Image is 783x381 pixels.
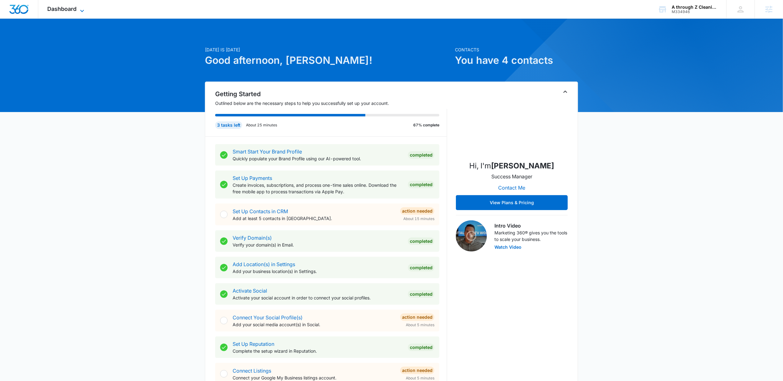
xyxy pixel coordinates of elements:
[470,160,554,172] p: Hi, I'm
[455,46,578,53] p: Contacts
[494,245,521,249] button: Watch Video
[215,121,242,129] div: 3 tasks left
[233,348,403,354] p: Complete the setup wizard in Reputation.
[456,195,568,210] button: View Plans & Pricing
[492,180,532,195] button: Contact Me
[406,375,434,381] span: About 5 minutes
[400,313,434,321] div: Action Needed
[233,261,295,267] a: Add Location(s) in Settings
[481,93,543,155] img: Karissa Harris
[562,88,569,96] button: Toggle Collapse
[233,235,272,241] a: Verify Domain(s)
[400,367,434,374] div: Action Needed
[233,294,403,301] p: Activate your social account in order to connect your social profiles.
[233,268,403,275] p: Add your business location(s) in Settings.
[406,322,434,328] span: About 5 minutes
[408,238,434,245] div: Completed
[494,222,568,229] h3: Intro Video
[672,5,717,10] div: account name
[408,344,434,351] div: Completed
[233,215,395,222] p: Add at least 5 contacts in [GEOGRAPHIC_DATA].
[233,368,271,374] a: Connect Listings
[233,175,272,181] a: Set Up Payments
[455,53,578,68] h1: You have 4 contacts
[233,321,395,328] p: Add your social media account(s) in Social.
[491,173,532,180] p: Success Manager
[408,151,434,159] div: Completed
[400,207,434,215] div: Action Needed
[233,288,267,294] a: Activate Social
[233,374,395,381] p: Connect your Google My Business listings account.
[403,216,434,222] span: About 15 minutes
[246,122,277,128] p: About 25 minutes
[233,341,274,347] a: Set Up Reputation
[233,242,403,248] p: Verify your domain(s) in Email.
[233,314,303,321] a: Connect Your Social Profile(s)
[491,161,554,170] strong: [PERSON_NAME]
[233,208,288,214] a: Set Up Contacts in CRM
[413,122,439,128] p: 67% complete
[215,100,447,106] p: Outlined below are the necessary steps to help you successfully set up your account.
[408,290,434,298] div: Completed
[456,220,487,252] img: Intro Video
[48,6,77,12] span: Dashboard
[233,182,403,195] p: Create invoices, subscriptions, and process one-time sales online. Download the free mobile app t...
[408,181,434,188] div: Completed
[233,148,302,155] a: Smart Start Your Brand Profile
[672,10,717,14] div: account id
[205,46,451,53] p: [DATE] is [DATE]
[494,229,568,242] p: Marketing 360® gives you the tools to scale your business.
[408,264,434,271] div: Completed
[215,89,447,99] h2: Getting Started
[233,155,403,162] p: Quickly populate your Brand Profile using our AI-powered tool.
[205,53,451,68] h1: Good afternoon, [PERSON_NAME]!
